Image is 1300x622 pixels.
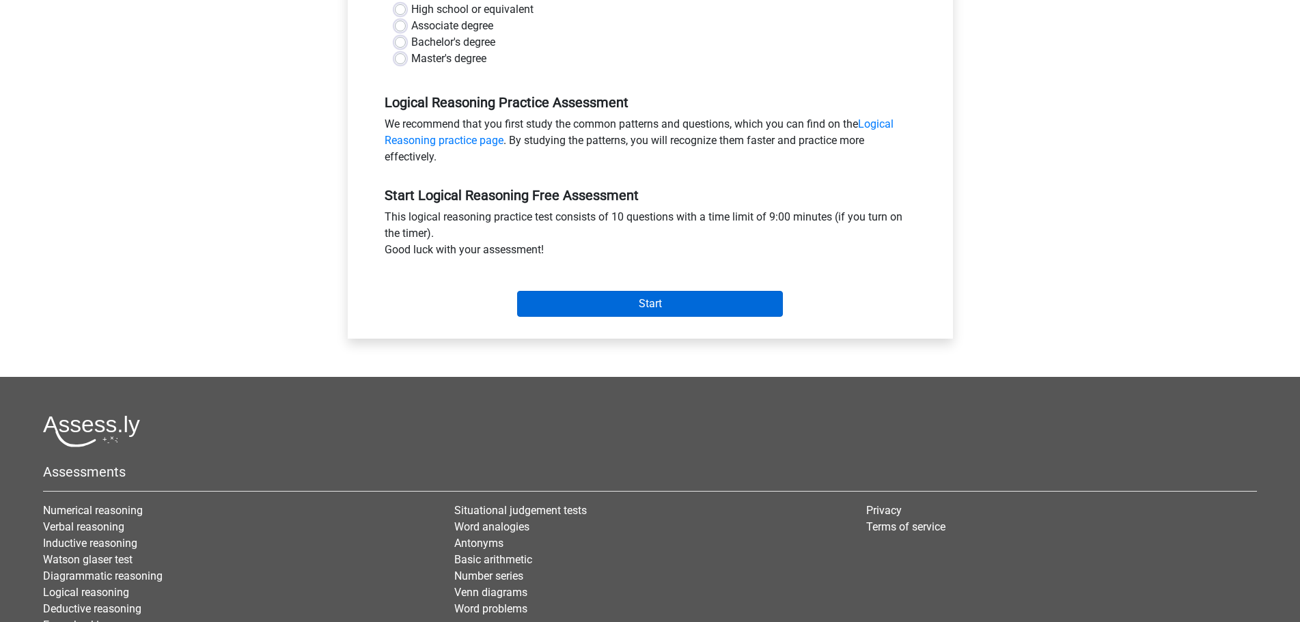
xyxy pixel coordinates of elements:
div: We recommend that you first study the common patterns and questions, which you can find on the . ... [374,116,926,171]
a: Watson glaser test [43,553,133,566]
a: Word problems [454,602,527,615]
label: Bachelor's degree [411,34,495,51]
a: Deductive reasoning [43,602,141,615]
a: Terms of service [866,520,945,533]
img: Assessly logo [43,415,140,447]
a: Basic arithmetic [454,553,532,566]
a: Word analogies [454,520,529,533]
a: Numerical reasoning [43,504,143,517]
a: Situational judgement tests [454,504,587,517]
a: Inductive reasoning [43,537,137,550]
h5: Assessments [43,464,1257,480]
input: Start [517,291,783,317]
label: High school or equivalent [411,1,534,18]
a: Number series [454,569,523,582]
a: Antonyms [454,537,503,550]
a: Logical reasoning [43,586,129,599]
label: Master's degree [411,51,486,67]
h5: Logical Reasoning Practice Assessment [385,94,916,111]
a: Venn diagrams [454,586,527,599]
label: Associate degree [411,18,493,34]
a: Privacy [866,504,902,517]
div: This logical reasoning practice test consists of 10 questions with a time limit of 9:00 minutes (... [374,209,926,264]
a: Verbal reasoning [43,520,124,533]
h5: Start Logical Reasoning Free Assessment [385,187,916,203]
a: Diagrammatic reasoning [43,569,163,582]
